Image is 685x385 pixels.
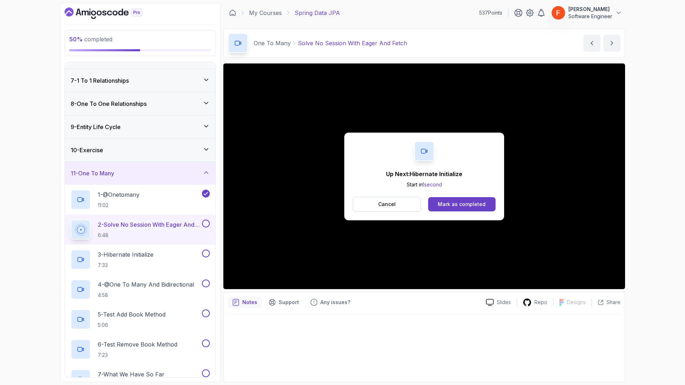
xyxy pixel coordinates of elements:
a: Dashboard [65,7,159,19]
a: My Courses [249,9,282,17]
button: next content [603,35,620,52]
button: 3-Hibernate Initialize7:33 [71,250,210,269]
p: 2 - Solve No Session With Eager And Fetch [98,220,201,229]
span: completed [69,36,112,43]
a: Repo [517,298,553,307]
p: 7:33 [98,262,153,269]
span: 50 % [69,36,83,43]
button: 8-One To One Relationships [65,92,215,115]
a: Slides [480,299,517,306]
button: previous content [583,35,600,52]
button: Share [592,299,620,306]
p: Start in [386,181,462,188]
button: notes button [228,297,262,308]
p: 4:58 [98,292,194,299]
button: 5-Test Add Book Method5:06 [71,309,210,329]
a: Dashboard [229,9,236,16]
p: 7:23 [98,351,177,359]
p: 11:02 [98,202,139,209]
p: Notes [242,299,257,306]
p: 3 - Hibernate Initialize [98,250,153,259]
button: 4-@One To Many And Bidirectional4:58 [71,279,210,299]
p: Cancel [378,201,396,208]
p: 4 - @One To Many And Bidirectional [98,280,194,289]
iframe: 2 - Solve No Session with Eager and Fetch [223,63,625,289]
span: 1 second [422,181,442,188]
p: Any issues? [320,299,350,306]
button: 7-1 To 1 Relationships [65,69,215,92]
button: 10-Exercise [65,139,215,161]
p: 1 - @Onetomany [98,190,139,199]
button: 1-@Onetomany11:02 [71,190,210,210]
p: [PERSON_NAME] [568,6,612,13]
p: 6:48 [98,232,201,239]
p: Up Next: Hibernate Initialize [386,170,462,178]
p: 537 Points [479,9,502,16]
p: Share [607,299,620,306]
h3: 11 - One To Many [71,169,114,178]
button: 2-Solve No Session With Eager And Fetch6:48 [71,220,210,240]
button: Support button [264,297,303,308]
button: 9-Entity Life Cycle [65,115,215,138]
p: Designs [567,299,586,306]
button: Feedback button [306,297,355,308]
p: Spring Data JPA [295,9,340,17]
button: user profile image[PERSON_NAME]Software Engineer [551,6,622,20]
h3: 8 - One To One Relationships [71,99,147,108]
h3: 10 - Exercise [71,146,103,154]
p: 5:06 [98,322,166,329]
p: Slides [497,299,511,306]
p: 7 - What We Have So Far [98,370,164,379]
p: One To Many [254,39,291,47]
button: Cancel [353,197,421,212]
p: Software Engineer [568,13,612,20]
h3: 7 - 1 To 1 Relationships [71,76,129,85]
p: Support [279,299,299,306]
button: 11-One To Many [65,162,215,185]
p: Repo [534,299,547,306]
button: Mark as completed [428,197,496,211]
button: 6-Test Remove Book Method7:23 [71,339,210,359]
p: 5 - Test Add Book Method [98,310,166,319]
img: user profile image [552,6,565,20]
p: Solve No Session With Eager And Fetch [298,39,407,47]
h3: 9 - Entity Life Cycle [71,123,121,131]
div: Mark as completed [438,201,486,208]
p: 6 - Test Remove Book Method [98,340,177,349]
